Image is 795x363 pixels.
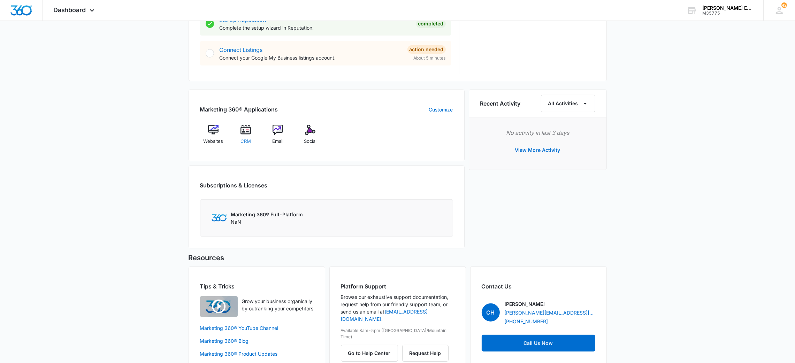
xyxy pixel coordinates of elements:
p: Complete the setup wizard in Reputation. [220,24,411,31]
button: View More Activity [508,142,567,159]
a: [PERSON_NAME][EMAIL_ADDRESS][PERSON_NAME][DOMAIN_NAME] [505,309,595,316]
div: account name [702,5,753,11]
p: [PERSON_NAME] [505,300,545,308]
a: [PHONE_NUMBER] [505,318,548,325]
h6: Recent Activity [480,99,521,108]
a: Websites [200,125,227,150]
img: Quick Overview Video [200,296,238,317]
a: Marketing 360® Product Updates [200,350,314,357]
span: CH [482,303,500,322]
p: Available 8am-5pm ([GEOGRAPHIC_DATA]/Mountain Time) [341,327,454,340]
a: CRM [232,125,259,150]
div: notifications count [781,2,787,8]
a: Call Us Now [482,335,595,352]
span: Dashboard [53,6,86,14]
h2: Marketing 360® Applications [200,105,278,114]
a: [EMAIL_ADDRESS][DOMAIN_NAME] [341,309,428,322]
span: CRM [240,138,251,145]
span: Social [304,138,316,145]
button: Request Help [402,345,449,362]
img: Marketing 360 Logo [212,214,227,222]
p: Marketing 360® Full-Platform [231,211,303,218]
p: Connect your Google My Business listings account. [220,54,402,61]
p: No activity in last 3 days [480,129,595,137]
a: Connect Listings [220,46,263,53]
h5: Resources [189,253,607,263]
span: Websites [203,138,223,145]
p: Grow your business organically by outranking your competitors [242,298,314,312]
h2: Contact Us [482,282,595,291]
button: All Activities [541,95,595,112]
div: NaN [231,211,303,225]
h2: Tips & Tricks [200,282,314,291]
h2: Subscriptions & Licenses [200,181,268,190]
a: Go to Help Center [341,350,402,356]
a: Email [265,125,291,150]
a: Social [297,125,324,150]
a: Marketing 360® YouTube Channel [200,324,314,332]
span: Email [272,138,283,145]
p: Browse our exhaustive support documentation, request help from our friendly support team, or send... [341,293,454,323]
a: Customize [429,106,453,113]
span: About 5 minutes [414,55,446,61]
span: 42 [781,2,787,8]
div: account id [702,11,753,16]
div: Action Needed [407,45,446,54]
button: Go to Help Center [341,345,398,362]
h2: Platform Support [341,282,454,291]
a: Request Help [402,350,449,356]
div: Completed [416,20,446,28]
a: Marketing 360® Blog [200,337,314,345]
